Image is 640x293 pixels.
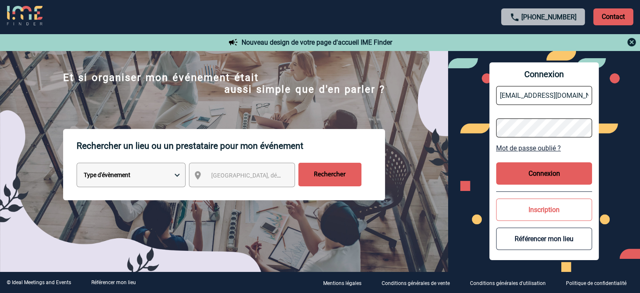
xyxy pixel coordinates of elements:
button: Connexion [496,162,592,185]
a: Mot de passe oublié ? [496,144,592,152]
span: [GEOGRAPHIC_DATA], département, région... [211,172,328,179]
input: Email * [496,86,592,105]
a: Référencer mon lieu [91,280,136,285]
p: Contact [593,8,633,25]
span: Connexion [496,69,592,79]
a: Conditions générales de vente [375,279,463,287]
button: Référencer mon lieu [496,228,592,250]
a: Politique de confidentialité [559,279,640,287]
p: Politique de confidentialité [566,280,627,286]
p: Conditions générales d'utilisation [470,280,546,286]
button: Inscription [496,199,592,221]
div: © Ideal Meetings and Events [7,280,71,285]
a: Conditions générales d'utilisation [463,279,559,287]
p: Conditions générales de vente [382,280,450,286]
img: call-24-px.png [510,12,520,22]
a: Mentions légales [316,279,375,287]
p: Mentions légales [323,280,361,286]
input: Rechercher [298,163,361,186]
p: Rechercher un lieu ou un prestataire pour mon événement [77,129,385,163]
a: [PHONE_NUMBER] [521,13,576,21]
